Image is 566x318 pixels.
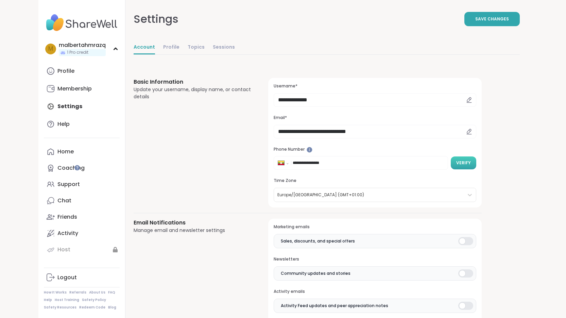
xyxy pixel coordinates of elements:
[44,209,120,225] a: Friends
[274,178,476,184] h3: Time Zone
[274,147,476,152] h3: Phone Number
[44,63,120,79] a: Profile
[475,16,509,22] span: Save Changes
[44,225,120,241] a: Activity
[44,144,120,160] a: Home
[44,269,120,286] a: Logout
[44,298,52,302] a: Help
[48,45,53,53] span: m
[274,256,476,262] h3: Newsletters
[456,160,471,166] span: Verify
[281,270,350,277] span: Community updates and stories
[57,120,70,128] div: Help
[134,41,155,54] a: Account
[188,41,205,54] a: Topics
[57,246,70,253] div: Host
[108,290,115,295] a: FAQ
[134,78,252,86] h3: Basic Information
[57,164,85,172] div: Coaching
[44,176,120,193] a: Support
[67,50,88,55] span: 1 Pro credit
[274,83,476,89] h3: Username*
[274,224,476,230] h3: Marketing emails
[274,289,476,295] h3: Activity emails
[89,290,105,295] a: About Us
[44,193,120,209] a: Chat
[464,12,520,26] button: Save Changes
[451,156,476,169] button: Verify
[213,41,235,54] a: Sessions
[134,86,252,100] div: Update your username, display name, or contact details
[59,41,106,49] div: malbertahmrazq
[44,305,76,310] a: Safety Resources
[82,298,106,302] a: Safety Policy
[44,116,120,132] a: Help
[281,238,355,244] span: Sales, discounts, and special offers
[44,290,67,295] a: How It Works
[57,230,78,237] div: Activity
[57,148,74,155] div: Home
[57,213,77,221] div: Friends
[79,305,105,310] a: Redeem Code
[57,67,74,75] div: Profile
[134,219,252,227] h3: Email Notifications
[44,160,120,176] a: Coaching
[57,181,80,188] div: Support
[74,165,80,170] iframe: Spotlight
[274,115,476,121] h3: Email*
[44,11,120,35] img: ShareWell Nav Logo
[69,290,86,295] a: Referrals
[44,241,120,258] a: Host
[134,11,178,27] div: Settings
[281,303,388,309] span: Activity Feed updates and peer appreciation notes
[57,274,77,281] div: Logout
[44,81,120,97] a: Membership
[163,41,179,54] a: Profile
[307,147,312,153] iframe: Spotlight
[108,305,116,310] a: Blog
[57,85,92,93] div: Membership
[55,298,79,302] a: Host Training
[134,227,252,234] div: Manage email and newsletter settings
[57,197,71,204] div: Chat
